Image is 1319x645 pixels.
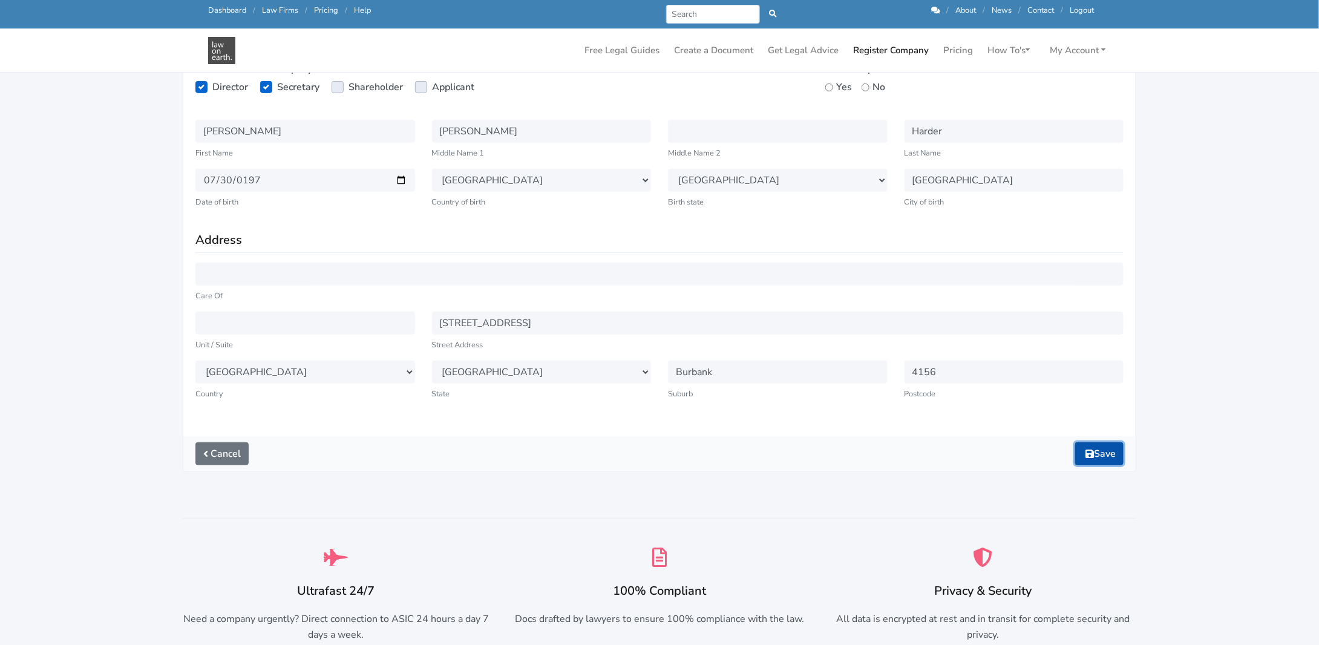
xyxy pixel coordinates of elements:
[195,339,415,351] small: Unit / Suite
[277,80,319,94] label: Secretary
[666,5,760,24] input: Search
[195,197,415,208] small: Date of birth
[208,37,235,64] img: Company Registration - Name search
[905,148,1124,159] small: Last Name
[668,197,888,208] small: Birth state
[183,583,489,598] h3: Ultrafast 24/7
[253,5,255,16] span: /
[668,148,888,159] small: Middle Name 2
[432,197,652,208] small: Country of birth
[506,583,813,598] h3: 100% Compliant
[432,388,652,400] small: State
[262,5,298,16] a: Law Firms
[354,5,371,16] a: Help
[938,39,978,62] a: Pricing
[946,5,949,16] span: /
[212,80,248,94] label: Director
[305,5,307,16] span: /
[432,148,652,159] small: Middle Name 1
[872,80,885,94] label: No
[830,583,1136,598] h3: Privacy & Security
[983,39,1035,62] a: How To's
[432,312,1124,335] input: Enter a location
[580,39,664,62] a: Free Legal Guides
[905,197,1124,208] small: City of birth
[830,612,1136,643] p: All data is encrypted at rest and in transit for complete security and privacy.
[345,5,347,16] span: /
[432,339,1124,351] small: Street Address
[955,5,976,16] a: About
[183,612,489,643] p: Need a company urgently? Direct connection to ASIC 24 hours a day 7 days a week.
[1061,5,1063,16] span: /
[1075,442,1124,465] button: Save
[1045,39,1111,62] a: My Account
[836,80,852,94] label: Yes
[905,388,1124,400] small: Postcode
[195,290,1124,302] small: Care Of
[349,80,403,94] label: Shareholder
[1027,5,1054,16] a: Contact
[992,5,1012,16] a: News
[195,232,1124,247] h3: Address
[1018,5,1021,16] span: /
[208,5,246,16] a: Dashboard
[432,80,474,94] label: Applicant
[763,39,843,62] a: Get Legal Advice
[669,39,758,62] a: Create a Document
[506,612,813,627] p: Docs drafted by lawyers to ensure 100% compliance with the law.
[195,388,415,400] small: Country
[983,5,985,16] span: /
[314,5,338,16] a: Pricing
[195,442,249,465] a: Cancel
[195,148,415,159] small: First Name
[1070,5,1094,16] a: Logout
[668,388,888,400] small: Suburb
[848,39,934,62] a: Register Company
